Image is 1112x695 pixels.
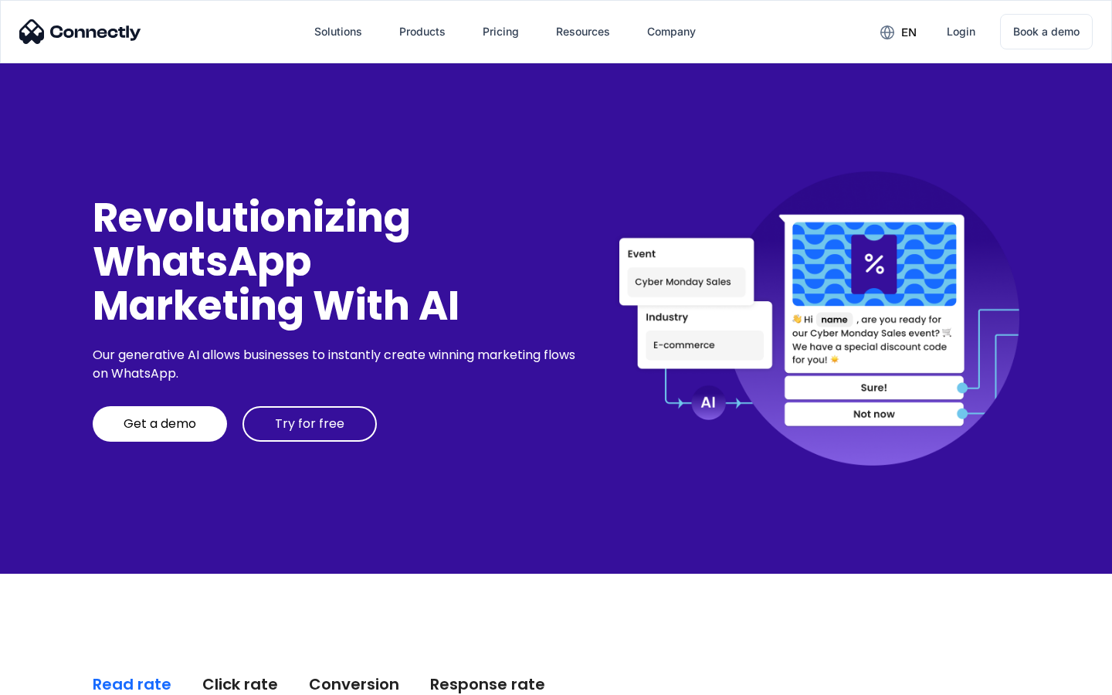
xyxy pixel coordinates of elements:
div: Solutions [302,13,375,50]
a: Get a demo [93,406,227,442]
div: Our generative AI allows businesses to instantly create winning marketing flows on WhatsApp. [93,346,581,383]
div: en [868,20,928,43]
div: Get a demo [124,416,196,432]
a: Pricing [470,13,531,50]
div: Try for free [275,416,344,432]
a: Try for free [242,406,377,442]
div: Company [647,21,696,42]
div: Conversion [309,673,399,695]
div: Company [635,13,708,50]
div: Pricing [483,21,519,42]
div: Revolutionizing WhatsApp Marketing With AI [93,195,581,328]
div: Response rate [430,673,545,695]
div: Solutions [314,21,362,42]
div: Products [399,21,446,42]
div: Login [947,21,975,42]
div: Read rate [93,673,171,695]
div: Resources [556,21,610,42]
a: Login [934,13,988,50]
div: Resources [544,13,622,50]
div: en [901,22,917,43]
a: Book a demo [1000,14,1093,49]
aside: Language selected: English [15,668,93,690]
div: Click rate [202,673,278,695]
ul: Language list [31,668,93,690]
img: Connectly Logo [19,19,141,44]
div: Products [387,13,458,50]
